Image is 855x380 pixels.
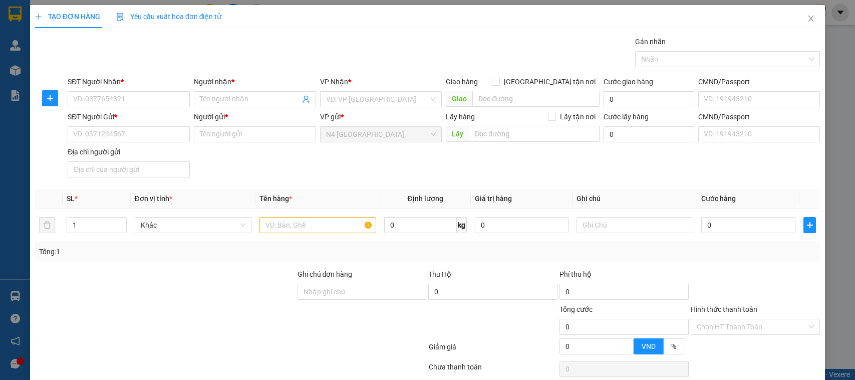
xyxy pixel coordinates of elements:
span: plus [35,13,42,20]
span: Định lượng [408,195,443,203]
div: Tổng: 1 [39,246,331,257]
span: SL [67,195,75,203]
button: Close [797,5,825,33]
div: Người nhận [194,76,316,87]
span: Giao hàng [446,78,478,86]
div: VP gửi [320,111,442,122]
span: Cước hàng [701,195,736,203]
span: Giá trị hàng [475,195,512,203]
input: Địa chỉ của người gửi [68,161,190,177]
span: Khác [141,218,245,233]
span: Lấy [446,126,469,142]
span: user-add [302,95,310,103]
img: icon [116,13,124,21]
div: SĐT Người Nhận [68,76,190,87]
input: VD: Bàn, Ghế [259,217,376,233]
div: SĐT Người Gửi [68,111,190,122]
span: VND [642,342,656,350]
label: Cước giao hàng [604,78,653,86]
span: Giao [446,91,472,107]
span: Tổng cước [559,305,593,313]
span: Lấy hàng [446,113,475,121]
input: Cước giao hàng [604,91,694,107]
span: Đơn vị tính [135,195,172,203]
span: Lấy tận nơi [556,111,600,122]
div: Người gửi [194,111,316,122]
div: Chưa thanh toán [428,361,559,379]
span: [GEOGRAPHIC_DATA] tận nơi [500,76,600,87]
span: Thu Hộ [428,270,451,278]
label: Gán nhãn [635,38,666,46]
div: CMND/Passport [698,76,820,87]
span: Yêu cầu xuất hóa đơn điện tử [116,13,222,21]
input: Dọc đường [472,91,600,107]
input: Ghi chú đơn hàng [298,284,427,300]
div: Địa chỉ người gửi [68,146,190,157]
span: N4 Bình Phước [326,127,436,142]
div: CMND/Passport [698,111,820,122]
span: plus [43,94,58,102]
span: % [671,342,676,350]
div: Phí thu hộ [559,269,689,284]
label: Hình thức thanh toán [691,305,757,313]
label: Ghi chú đơn hàng [298,270,353,278]
th: Ghi chú [573,189,697,209]
input: Cước lấy hàng [604,126,694,142]
button: plus [42,90,58,106]
input: Dọc đường [469,126,600,142]
input: 0 [475,217,569,233]
span: close [807,15,815,23]
input: Ghi Chú [577,217,693,233]
button: delete [39,217,55,233]
div: Giảm giá [428,341,559,359]
button: plus [803,217,816,233]
span: plus [804,221,815,229]
span: TẠO ĐƠN HÀNG [35,13,100,21]
label: Cước lấy hàng [604,113,649,121]
span: VP Nhận [320,78,348,86]
span: Tên hàng [259,195,292,203]
span: kg [457,217,467,233]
